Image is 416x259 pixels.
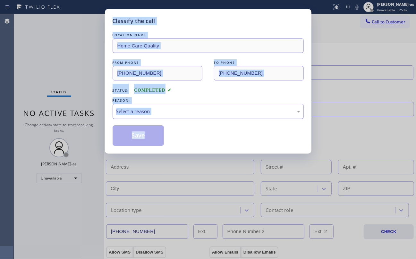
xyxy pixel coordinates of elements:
div: REASON: [113,97,304,104]
span: COMPLETED [134,88,171,93]
div: Select a reason [116,108,300,115]
div: FROM PHONE [113,59,202,66]
input: From phone [113,66,202,80]
input: To phone [214,66,304,80]
span: Status: [113,88,129,93]
h5: Classify the call [113,17,155,25]
button: Save [113,125,164,146]
div: TO PHONE [214,59,304,66]
div: LOCATION NAME [113,32,304,38]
